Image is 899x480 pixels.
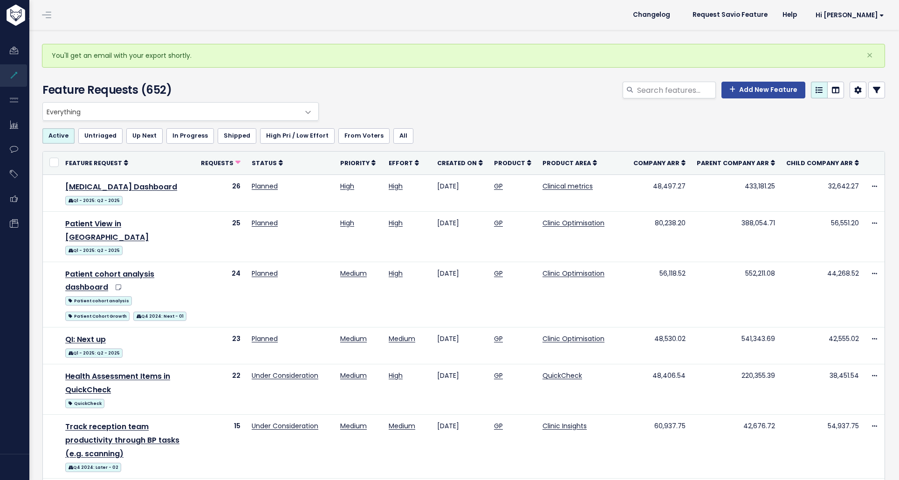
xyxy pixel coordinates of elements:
[65,399,104,408] span: QuickCheck
[252,158,283,167] a: Status
[252,181,278,191] a: Planned
[781,262,865,327] td: 44,268.52
[542,421,587,431] a: Clinic Insights
[340,158,376,167] a: Priority
[432,415,488,479] td: [DATE]
[628,415,691,479] td: 60,937.75
[65,371,170,395] a: Health Assessment Items in QuickCheck
[43,103,300,120] span: Everything
[65,461,121,473] a: Q4 2024: Later - 02
[432,211,488,262] td: [DATE]
[218,128,256,143] a: Shipped
[340,181,354,191] a: High
[195,211,246,262] td: 25
[542,371,582,380] a: QuickCheck
[65,463,121,472] span: Q4 2024: Later - 02
[393,128,413,143] a: All
[389,181,403,191] a: High
[4,5,76,26] img: logo-white.9d6f32f41409.svg
[65,181,177,192] a: [MEDICAL_DATA] Dashboard
[340,371,367,380] a: Medium
[252,421,318,431] a: Under Consideration
[494,158,531,167] a: Product
[78,128,123,143] a: Untriaged
[166,128,214,143] a: In Progress
[201,158,240,167] a: Requests
[697,158,775,167] a: Parent Company ARR
[633,158,686,167] a: Company ARR
[195,174,246,211] td: 26
[340,334,367,343] a: Medium
[65,294,132,306] a: Patient cohort analysis
[195,364,246,415] td: 22
[389,158,419,167] a: Effort
[628,327,691,364] td: 48,530.02
[195,415,246,479] td: 15
[494,269,503,278] a: GP
[542,334,604,343] a: Clinic Optimisation
[786,159,853,167] span: Child Company ARR
[252,218,278,228] a: Planned
[42,102,319,121] span: Everything
[195,327,246,364] td: 23
[494,181,503,191] a: GP
[691,262,781,327] td: 552,211.08
[786,158,859,167] a: Child Company ARR
[338,128,390,143] a: From Voters
[816,12,884,19] span: Hi [PERSON_NAME]
[42,82,314,98] h4: Feature Requests (652)
[42,44,885,68] div: You'll get an email with your export shortly.
[437,158,483,167] a: Created On
[389,421,415,431] a: Medium
[340,421,367,431] a: Medium
[252,334,278,343] a: Planned
[691,415,781,479] td: 42,676.72
[389,218,403,228] a: High
[65,246,123,255] span: Q1 - 2025: Q2 - 2025
[781,364,865,415] td: 38,451.54
[691,327,781,364] td: 541,343.69
[252,269,278,278] a: Planned
[542,181,593,191] a: Clinical metrics
[252,159,277,167] span: Status
[65,421,179,459] a: Track reception team productivity through BP tasks (e.g. scanning)
[389,371,403,380] a: High
[389,159,413,167] span: Effort
[340,159,370,167] span: Priority
[633,159,679,167] span: Company ARR
[389,269,403,278] a: High
[542,218,604,228] a: Clinic Optimisation
[697,159,769,167] span: Parent Company ARR
[340,218,354,228] a: High
[494,218,503,228] a: GP
[432,364,488,415] td: [DATE]
[691,211,781,262] td: 388,054.71
[65,196,123,205] span: Q1 - 2025: Q2 - 2025
[866,48,873,63] span: ×
[65,397,104,409] a: QuickCheck
[65,334,106,345] a: QI: Next up
[389,334,415,343] a: Medium
[628,174,691,211] td: 48,497.27
[133,310,186,321] a: Q4 2024: Next - 01
[494,421,503,431] a: GP
[781,174,865,211] td: 32,642.27
[542,269,604,278] a: Clinic Optimisation
[42,128,885,143] ul: Filter feature requests
[340,269,367,278] a: Medium
[65,310,130,321] a: Patient Cohort Growth
[781,327,865,364] td: 42,555.02
[252,371,318,380] a: Under Consideration
[437,159,477,167] span: Created On
[260,128,335,143] a: High Pri / Low Effort
[65,296,132,306] span: Patient cohort analysis
[857,44,882,67] button: Close
[432,327,488,364] td: [DATE]
[494,334,503,343] a: GP
[685,8,775,22] a: Request Savio Feature
[542,158,597,167] a: Product Area
[201,159,233,167] span: Requests
[65,218,149,243] a: Patient View in [GEOGRAPHIC_DATA]
[65,269,154,293] a: Patient cohort analysis dashboard
[628,364,691,415] td: 48,406.54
